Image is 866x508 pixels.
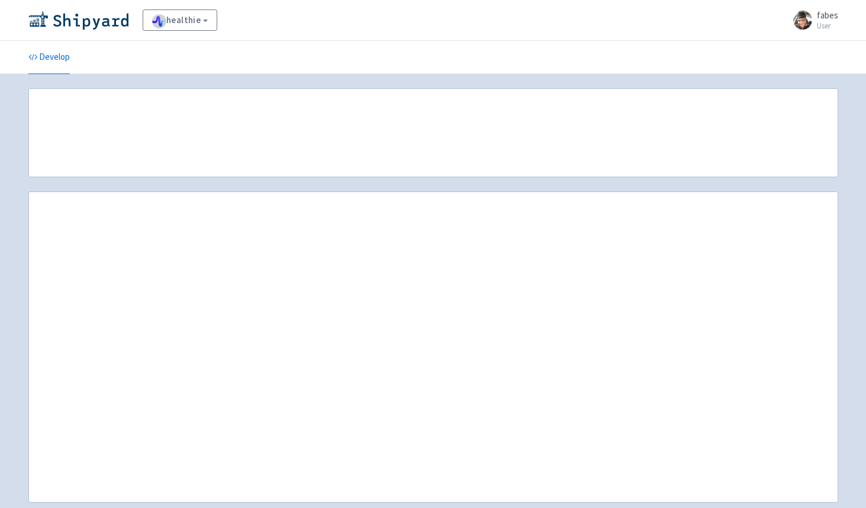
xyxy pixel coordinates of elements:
[28,11,128,30] img: Shipyard logo
[817,22,838,30] small: User
[143,9,218,31] a: healthie
[786,11,838,30] a: fabes User
[817,9,838,21] span: fabes
[28,41,70,74] a: Develop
